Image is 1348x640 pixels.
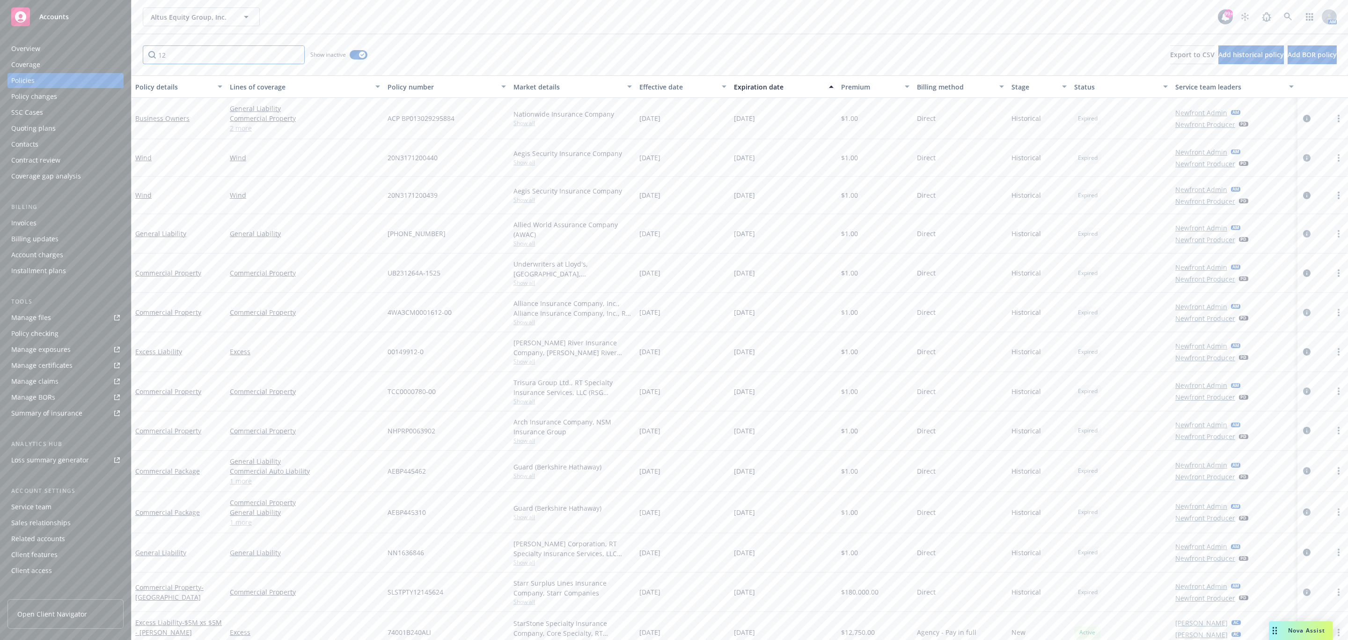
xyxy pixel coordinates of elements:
a: Commercial Property [135,308,201,317]
button: Policy number [384,75,510,98]
a: Switch app [1300,7,1319,26]
a: Commercial Property [135,426,201,435]
div: Aegis Security Insurance Company [513,149,632,158]
span: Historical [1011,347,1041,357]
span: Expired [1078,348,1098,356]
a: more [1333,113,1344,124]
span: 4WA3CM0001612-00 [388,307,452,317]
span: [DATE] [734,387,755,396]
button: Nova Assist [1269,621,1333,640]
a: Newfront Producer [1175,235,1235,245]
span: Direct [917,466,936,476]
span: Altus Equity Group, Inc. [151,12,232,22]
div: Policy checking [11,326,59,341]
a: Sales relationships [7,515,124,530]
span: Historical [1011,426,1041,436]
button: Market details [510,75,636,98]
div: Underwriters at Lloyd's, [GEOGRAPHIC_DATA], [PERSON_NAME] of [GEOGRAPHIC_DATA] [513,259,632,279]
a: Installment plans [7,263,124,278]
a: Newfront Admin [1175,542,1227,551]
a: Coverage gap analysis [7,169,124,184]
div: Analytics hub [7,439,124,449]
span: $1.00 [841,426,858,436]
div: Summary of insurance [11,406,82,421]
div: Coverage [11,57,40,72]
div: Premium [841,82,899,92]
span: Direct [917,153,936,163]
span: [DATE] [734,307,755,317]
a: SSC Cases [7,105,124,120]
span: Export to CSV [1170,50,1215,59]
a: Summary of insurance [7,406,124,421]
a: more [1333,425,1344,436]
a: Overview [7,41,124,56]
a: Wind [135,153,152,162]
a: more [1333,307,1344,318]
span: Show all [513,357,632,365]
span: Historical [1011,153,1041,163]
a: circleInformation [1301,228,1312,239]
span: - [GEOGRAPHIC_DATA] [135,583,204,602]
a: Excess Liability [135,347,182,356]
span: NHPRP0063902 [388,426,435,436]
div: Drag to move [1269,621,1281,640]
span: AEBP445462 [388,466,426,476]
div: Stage [1011,82,1057,92]
a: more [1333,346,1344,357]
a: Commercial Property [230,498,380,507]
a: Newfront Admin [1175,147,1227,157]
div: Client features [11,547,58,562]
span: UB231264A-1525 [388,268,440,278]
span: Direct [917,190,936,200]
a: Stop snowing [1236,7,1254,26]
div: Guard (Berkshire Hathaway) [513,503,632,513]
a: circleInformation [1301,152,1312,164]
span: NN1636846 [388,548,424,558]
a: circleInformation [1301,547,1312,558]
a: Wind [135,191,152,200]
span: Direct [917,229,936,238]
a: Newfront Producer [1175,353,1235,363]
span: Expired [1078,308,1098,317]
div: [PERSON_NAME] River Insurance Company, [PERSON_NAME] River Group [513,338,632,357]
a: Policies [7,73,124,88]
span: Show all [513,279,632,287]
a: circleInformation [1301,346,1312,357]
a: Policy checking [7,326,124,341]
a: circleInformation [1301,268,1312,279]
button: Service team leaders [1172,75,1297,98]
span: Historical [1011,466,1041,476]
a: Billing updates [7,231,124,246]
div: Arch Insurance Company, NSM Insurance Group [513,417,632,437]
a: Commercial Property [230,387,380,396]
span: [DATE] [639,307,660,317]
div: Account charges [11,247,63,262]
span: Show all [513,513,632,521]
a: Newfront Admin [1175,501,1227,511]
div: Service team [11,499,51,514]
span: $1.00 [841,229,858,238]
div: Contract review [11,153,60,168]
button: Policy details [132,75,226,98]
a: Newfront Producer [1175,159,1235,169]
a: more [1333,190,1344,201]
span: [DATE] [639,268,660,278]
div: Billing method [917,82,994,92]
a: more [1333,627,1344,638]
button: Add historical policy [1218,45,1284,64]
a: circleInformation [1301,425,1312,436]
a: circleInformation [1301,113,1312,124]
a: [PERSON_NAME] [1175,630,1228,640]
span: Open Client Navigator [17,609,87,619]
div: Expiration date [734,82,823,92]
span: Manage exposures [7,342,124,357]
div: Guard (Berkshire Hathaway) [513,462,632,472]
span: Historical [1011,548,1041,558]
button: Premium [837,75,913,98]
span: $1.00 [841,347,858,357]
a: Commercial Property [135,268,201,277]
a: Report a Bug [1257,7,1276,26]
div: Installment plans [11,263,66,278]
span: [DATE] [734,347,755,357]
span: $1.00 [841,507,858,517]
